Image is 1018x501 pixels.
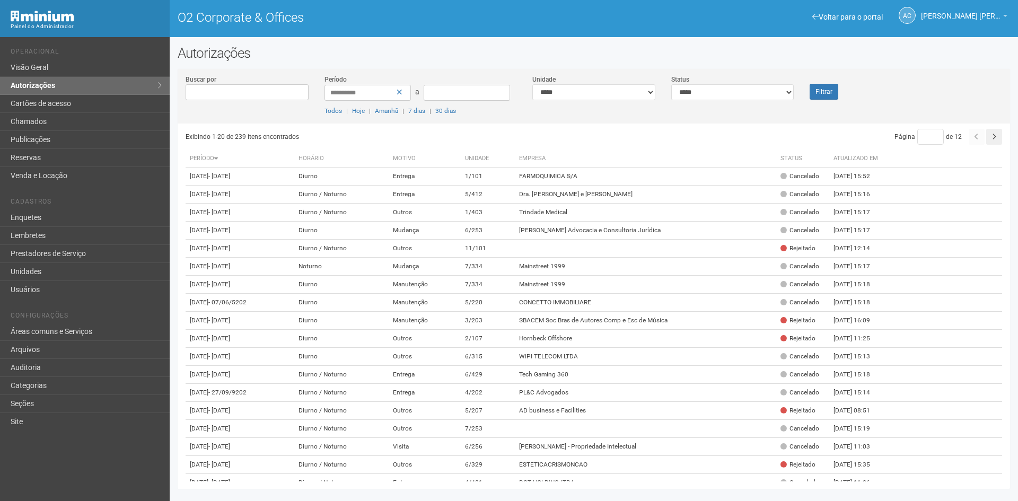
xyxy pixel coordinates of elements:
td: Diurno [294,222,389,240]
td: [DATE] [186,438,294,456]
td: [DATE] 11:25 [829,330,888,348]
span: - [DATE] [208,335,230,342]
td: Visita [389,438,461,456]
td: 6/429 [461,366,515,384]
td: Manutenção [389,312,461,330]
td: AD business e Facilities [515,402,776,420]
td: [DATE] [186,222,294,240]
button: Filtrar [810,84,838,100]
td: Entrega [389,168,461,186]
td: Mainstreet 1999 [515,258,776,276]
div: Cancelado [780,298,819,307]
div: Rejeitado [780,244,815,253]
td: CONCETTO IMMOBILIARE [515,294,776,312]
span: - [DATE] [208,244,230,252]
td: [DATE] 15:18 [829,294,888,312]
span: | [369,107,371,115]
td: Diurno / Noturno [294,402,389,420]
li: Operacional [11,48,162,59]
td: [DATE] [186,294,294,312]
th: Atualizado em [829,150,888,168]
span: - [DATE] [208,425,230,432]
span: - 07/06/5202 [208,298,247,306]
td: [DATE] 15:17 [829,258,888,276]
span: - [DATE] [208,479,230,486]
a: Voltar para o portal [812,13,883,21]
td: Entrega [389,186,461,204]
span: - [DATE] [208,353,230,360]
span: - [DATE] [208,443,230,450]
td: Entrega [389,384,461,402]
td: 7/253 [461,420,515,438]
a: 7 dias [408,107,425,115]
span: a [415,87,419,96]
div: Cancelado [780,262,819,271]
a: AC [899,7,916,24]
label: Unidade [532,75,556,84]
span: - [DATE] [208,280,230,288]
td: 5/412 [461,186,515,204]
span: | [346,107,348,115]
span: - [DATE] [208,407,230,414]
td: Outros [389,348,461,366]
div: Rejeitado [780,334,815,343]
td: Entrega [389,474,461,492]
td: [DATE] 08:51 [829,402,888,420]
a: 30 dias [435,107,456,115]
td: Diurno [294,276,389,294]
span: - 27/09/9202 [208,389,247,396]
td: Outros [389,456,461,474]
td: WIPI TELECOM LTDA [515,348,776,366]
td: 6/253 [461,222,515,240]
td: Diurno / Noturno [294,186,389,204]
td: 7/334 [461,276,515,294]
td: Outros [389,420,461,438]
a: Todos [324,107,342,115]
td: Noturno [294,258,389,276]
th: Status [776,150,829,168]
th: Empresa [515,150,776,168]
td: Dra. [PERSON_NAME] e [PERSON_NAME] [515,186,776,204]
div: Cancelado [780,388,819,397]
div: Cancelado [780,352,819,361]
td: Diurno / Noturno [294,456,389,474]
td: Outros [389,240,461,258]
span: - [DATE] [208,172,230,180]
td: [DATE] 15:17 [829,204,888,222]
td: [DATE] 15:17 [829,222,888,240]
h1: O2 Corporate & Offices [178,11,586,24]
div: Cancelado [780,424,819,433]
td: Diurno / Noturno [294,240,389,258]
td: Mainstreet 1999 [515,276,776,294]
td: DGT HOLDING LTDA [515,474,776,492]
td: Outros [389,204,461,222]
td: [DATE] 15:52 [829,168,888,186]
td: [PERSON_NAME] - Propriedade Intelectual [515,438,776,456]
td: [DATE] [186,240,294,258]
td: [DATE] [186,420,294,438]
td: Diurno / Noturno [294,384,389,402]
th: Período [186,150,294,168]
td: 6/329 [461,456,515,474]
td: Diurno [294,312,389,330]
td: Diurno / Noturno [294,366,389,384]
td: [DATE] 15:19 [829,420,888,438]
td: Diurno / Noturno [294,474,389,492]
td: 4/202 [461,384,515,402]
td: Hornbeck Offshore [515,330,776,348]
div: Cancelado [780,190,819,199]
td: 2/107 [461,330,515,348]
span: - [DATE] [208,461,230,468]
td: Diurno [294,348,389,366]
div: Cancelado [780,172,819,181]
td: [DATE] [186,366,294,384]
td: [DATE] [186,312,294,330]
span: - [DATE] [208,190,230,198]
div: Cancelado [780,280,819,289]
td: Diurno [294,294,389,312]
div: Rejeitado [780,406,815,415]
td: [DATE] [186,276,294,294]
th: Horário [294,150,389,168]
td: Entrega [389,366,461,384]
td: Tech Gaming 360 [515,366,776,384]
